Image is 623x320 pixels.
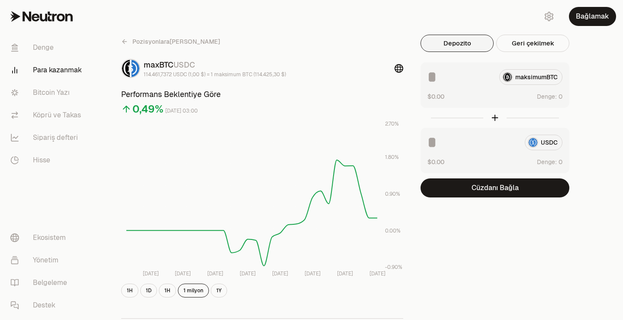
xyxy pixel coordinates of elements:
font: maxBTC [144,60,173,70]
font: 1H [164,287,170,294]
font: Destek [33,301,55,310]
font: 1D [146,287,151,294]
a: Pozisyonlara[PERSON_NAME] [121,35,220,48]
font: Denge [33,43,54,52]
font: [PERSON_NAME] [170,38,220,45]
font: [DATE] 03:00 [165,107,198,114]
button: 1H [159,284,176,297]
font: 1H [127,287,133,294]
tspan: 1.80% [385,154,399,161]
font: Pozisyonlara [132,38,170,45]
tspan: 0.00% [385,227,401,234]
tspan: [DATE] [272,270,288,277]
a: Sipariş defteri [3,126,93,149]
font: Performans Beklentiye Göre [121,89,221,99]
button: 1H [121,284,138,297]
tspan: [DATE] [207,270,223,277]
tspan: [DATE] [240,270,256,277]
button: Bağlamak [569,7,616,26]
a: Köprü ve Takas [3,104,93,126]
font: Belgeleme [33,278,67,287]
font: Köprü ve Takas [33,110,81,120]
tspan: [DATE] [369,270,385,277]
font: Para kazanmak [33,65,82,74]
a: Para kazanmak [3,59,93,81]
font: Yönetim [33,255,58,265]
font: Hisse [33,155,50,165]
font: Denge: [537,93,557,100]
a: Ekosistem [3,226,93,249]
a: Destek [3,294,93,317]
font: Cüzdanı Bağla [472,183,519,192]
font: Sipariş defteri [33,133,78,142]
tspan: [DATE] [305,270,321,277]
font: $0.00 [427,93,444,100]
font: $0.00 [427,158,444,166]
tspan: 0.90% [385,191,400,197]
tspan: [DATE] [337,270,353,277]
font: 0,49% [132,102,164,116]
font: Depozito [443,39,471,47]
a: Yönetim [3,249,93,272]
font: Bağlamak [576,12,609,21]
font: Denge: [537,158,557,166]
a: Hisse [3,149,93,171]
a: Denge [3,36,93,59]
font: Bitcoin Yazı [33,88,70,97]
button: $0.00 [427,92,444,101]
font: 1Y [216,287,222,294]
tspan: 2.70% [385,120,399,127]
tspan: -0.90% [385,264,402,271]
font: Geri çekilmek [512,39,554,47]
tspan: [DATE] [143,270,159,277]
button: 1 milyon [178,284,209,297]
button: 1D [140,284,157,297]
font: 1 milyon [183,287,203,294]
button: $0.00 [427,157,444,166]
img: maxBTC Logo [122,60,130,77]
font: 114.461,7372 USDC (1,00 $) = 1 maksimum BTC (114.425,30 $) [144,71,286,78]
button: 1Y [211,284,227,297]
tspan: [DATE] [175,270,191,277]
button: Cüzdanı Bağla [421,178,569,197]
font: USDC [173,60,195,70]
a: Belgeleme [3,272,93,294]
a: Bitcoin Yazı [3,81,93,104]
img: USDC Logo [132,60,139,77]
font: Ekosistem [33,233,66,242]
